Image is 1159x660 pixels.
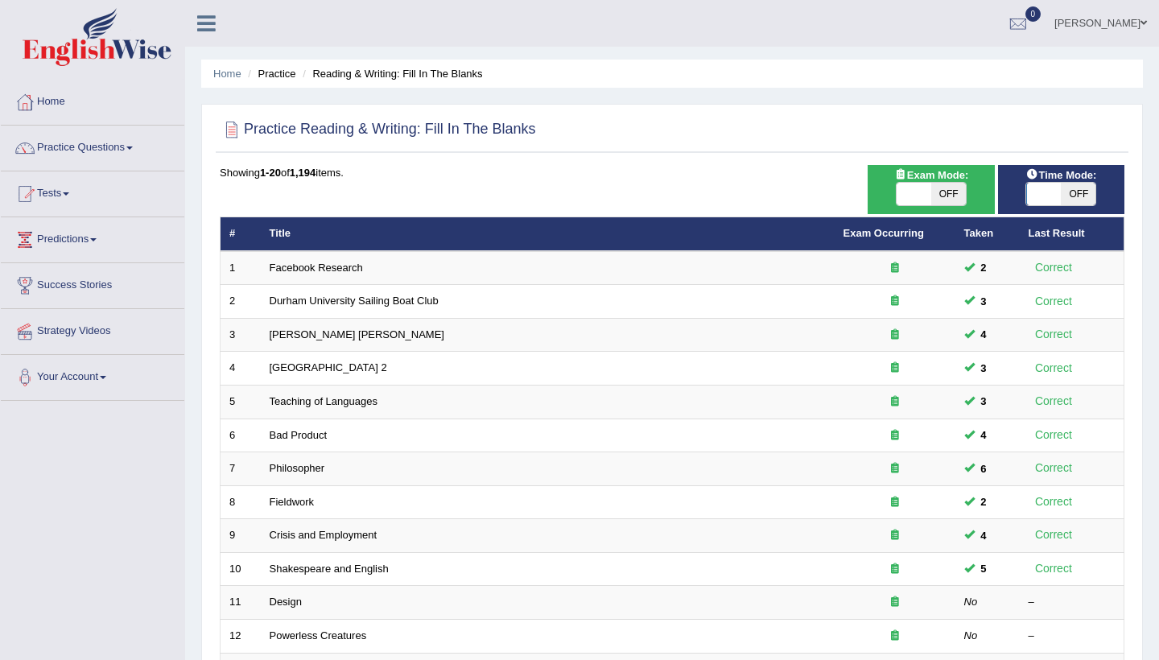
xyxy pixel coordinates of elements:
a: Durham University Sailing Boat Club [270,295,439,307]
span: You can still take this question [975,393,993,410]
div: Exam occurring question [843,394,947,410]
div: Exam occurring question [843,461,947,476]
em: No [964,629,978,641]
span: 0 [1025,6,1041,22]
td: 8 [221,485,261,519]
div: Correct [1029,258,1079,277]
td: 4 [221,352,261,386]
a: Philosopher [270,462,325,474]
li: Reading & Writing: Fill In The Blanks [299,66,482,81]
span: You can still take this question [975,326,993,343]
div: Showing of items. [220,165,1124,180]
span: You can still take this question [975,427,993,443]
span: You can still take this question [975,460,993,477]
a: Teaching of Languages [270,395,377,407]
span: You can still take this question [975,293,993,310]
a: [PERSON_NAME] [PERSON_NAME] [270,328,444,340]
td: 11 [221,586,261,620]
div: Correct [1029,325,1079,344]
div: Exam occurring question [843,629,947,644]
a: Practice Questions [1,126,184,166]
div: Exam occurring question [843,294,947,309]
span: You can still take this question [975,493,993,510]
div: Correct [1029,559,1079,578]
div: Correct [1029,392,1079,410]
h2: Practice Reading & Writing: Fill In The Blanks [220,118,536,142]
b: 1,194 [290,167,316,179]
th: Taken [955,217,1020,251]
div: Exam occurring question [843,261,947,276]
th: # [221,217,261,251]
div: Correct [1029,526,1079,544]
td: 9 [221,519,261,553]
div: Exam occurring question [843,595,947,610]
a: Your Account [1,355,184,395]
td: 10 [221,552,261,586]
div: Exam occurring question [843,428,947,443]
td: 7 [221,452,261,486]
div: – [1029,629,1116,644]
a: Success Stories [1,263,184,303]
a: Design [270,596,302,608]
div: Exam occurring question [843,562,947,577]
div: Exam occurring question [843,495,947,510]
span: Exam Mode: [888,167,975,184]
div: Correct [1029,493,1079,511]
div: Correct [1029,292,1079,311]
a: Bad Product [270,429,328,441]
b: 1-20 [260,167,281,179]
a: Exam Occurring [843,227,924,239]
th: Last Result [1020,217,1124,251]
td: 6 [221,419,261,452]
td: 1 [221,251,261,285]
a: Shakespeare and English [270,563,389,575]
a: Crisis and Employment [270,529,377,541]
div: Exam occurring question [843,528,947,543]
em: No [964,596,978,608]
td: 2 [221,285,261,319]
td: 12 [221,619,261,653]
div: Show exams occurring in exams [868,165,994,214]
span: You can still take this question [975,560,993,577]
span: You can still take this question [975,360,993,377]
a: Home [1,80,184,120]
div: Correct [1029,459,1079,477]
div: Correct [1029,426,1079,444]
li: Practice [244,66,295,81]
th: Title [261,217,835,251]
a: Strategy Videos [1,309,184,349]
td: 5 [221,386,261,419]
a: Predictions [1,217,184,258]
a: Tests [1,171,184,212]
div: Exam occurring question [843,328,947,343]
span: You can still take this question [975,527,993,544]
div: – [1029,595,1116,610]
div: Correct [1029,359,1079,377]
a: Facebook Research [270,262,363,274]
a: Fieldwork [270,496,315,508]
div: Exam occurring question [843,361,947,376]
a: Home [213,68,241,80]
span: OFF [931,183,966,205]
span: OFF [1061,183,1095,205]
span: You can still take this question [975,259,993,276]
span: Time Mode: [1019,167,1103,184]
td: 3 [221,318,261,352]
a: [GEOGRAPHIC_DATA] 2 [270,361,387,373]
a: Powerless Creatures [270,629,367,641]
